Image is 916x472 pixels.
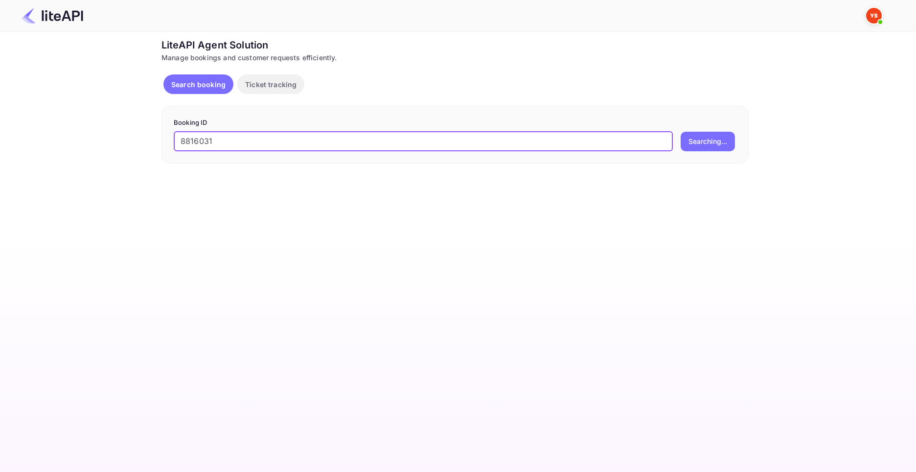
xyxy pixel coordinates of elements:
div: Manage bookings and customer requests efficiently. [161,52,749,63]
input: Enter Booking ID (e.g., 63782194) [174,132,673,151]
p: Search booking [171,79,226,90]
img: Yandex Support [866,8,882,24]
button: Searching... [681,132,735,151]
img: LiteAPI Logo [22,8,83,24]
div: LiteAPI Agent Solution [161,38,749,52]
p: Booking ID [174,118,736,128]
p: Ticket tracking [245,79,297,90]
